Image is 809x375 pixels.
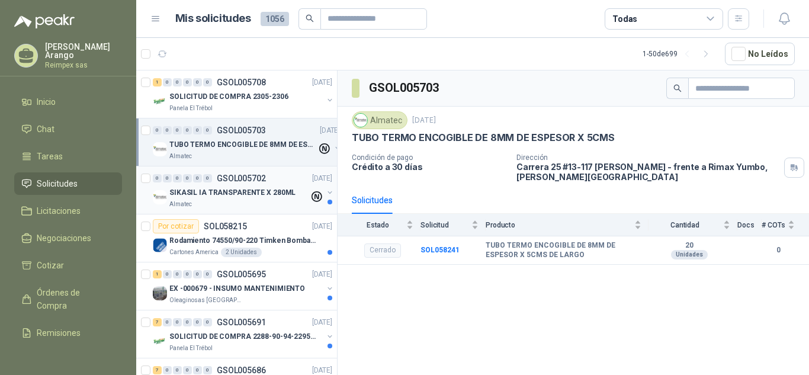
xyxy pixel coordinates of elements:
[153,366,162,374] div: 7
[762,245,795,256] b: 0
[163,126,172,134] div: 0
[312,317,332,328] p: [DATE]
[671,250,708,259] div: Unidades
[169,296,244,305] p: Oleaginosas [GEOGRAPHIC_DATA][PERSON_NAME]
[320,125,340,136] p: [DATE]
[169,187,296,198] p: SIKASIL IA TRANSPARENTE X 280ML
[516,162,779,182] p: Carrera 25 #13-117 [PERSON_NAME] - frente a Rimax Yumbo , [PERSON_NAME][GEOGRAPHIC_DATA]
[649,241,730,251] b: 20
[169,139,317,150] p: TUBO TERMO ENCOGIBLE DE 8MM DE ESPESOR X 5CMS
[37,259,64,272] span: Cotizar
[153,94,167,108] img: Company Logo
[169,248,219,257] p: Cartones America
[153,171,335,209] a: 0 0 0 0 0 0 GSOL005702[DATE] Company LogoSIKASIL IA TRANSPARENTE X 280MLAlmatec
[37,150,63,163] span: Tareas
[173,366,182,374] div: 0
[153,238,167,252] img: Company Logo
[486,214,649,236] th: Producto
[420,214,486,236] th: Solicitud
[217,366,266,374] p: GSOL005686
[673,84,682,92] span: search
[153,190,167,204] img: Company Logo
[153,174,162,182] div: 0
[203,174,212,182] div: 0
[352,153,507,162] p: Condición de pago
[486,221,632,229] span: Producto
[14,200,122,222] a: Licitaciones
[312,269,332,280] p: [DATE]
[153,286,167,300] img: Company Logo
[203,366,212,374] div: 0
[352,194,393,207] div: Solicitudes
[14,227,122,249] a: Negociaciones
[312,173,332,184] p: [DATE]
[153,219,199,233] div: Por cotizar
[204,222,247,230] p: SOL058215
[306,14,314,23] span: search
[649,221,721,229] span: Cantidad
[486,241,641,259] b: TUBO TERMO ENCOGIBLE DE 8MM DE ESPESOR X 5CMS DE LARGO
[312,77,332,88] p: [DATE]
[173,78,182,86] div: 0
[725,43,795,65] button: No Leídos
[762,214,809,236] th: # COTs
[369,79,441,97] h3: GSOL005703
[175,10,251,27] h1: Mis solicitudes
[163,270,172,278] div: 0
[169,91,288,102] p: SOLICITUD DE COMPRA 2305-2306
[217,126,266,134] p: GSOL005703
[352,221,404,229] span: Estado
[193,126,202,134] div: 0
[153,75,335,113] a: 1 0 0 0 0 0 GSOL005708[DATE] Company LogoSOLICITUD DE COMPRA 2305-2306Panela El Trébol
[136,214,337,262] a: Por cotizarSOL058215[DATE] Company LogoRodamiento 74550/90-220 Timken BombaVG40Cartones America2 ...
[163,318,172,326] div: 0
[217,270,266,278] p: GSOL005695
[261,12,289,26] span: 1056
[37,204,81,217] span: Licitaciones
[183,126,192,134] div: 0
[217,174,266,182] p: GSOL005702
[312,221,332,232] p: [DATE]
[203,318,212,326] div: 0
[193,78,202,86] div: 0
[14,172,122,195] a: Solicitudes
[153,318,162,326] div: 7
[420,221,469,229] span: Solicitud
[193,366,202,374] div: 0
[762,221,785,229] span: # COTs
[37,286,111,312] span: Órdenes de Compra
[183,366,192,374] div: 0
[169,283,305,294] p: EX -000679 - INSUMO MANTENIMIENTO
[45,62,122,69] p: Reimpex sas
[169,331,317,342] p: SOLICITUD DE COMPRA 2288-90-94-2295-96-2301-02-04
[45,43,122,59] p: [PERSON_NAME] Arango
[153,270,162,278] div: 1
[183,270,192,278] div: 0
[37,95,56,108] span: Inicio
[203,78,212,86] div: 0
[173,126,182,134] div: 0
[217,318,266,326] p: GSOL005691
[163,366,172,374] div: 0
[183,174,192,182] div: 0
[153,267,335,305] a: 1 0 0 0 0 0 GSOL005695[DATE] Company LogoEX -000679 - INSUMO MANTENIMIENTOOleaginosas [GEOGRAPHIC...
[354,114,367,127] img: Company Logo
[612,12,637,25] div: Todas
[153,123,342,161] a: 0 0 0 0 0 0 GSOL005703[DATE] Company LogoTUBO TERMO ENCOGIBLE DE 8MM DE ESPESOR X 5CMSAlmatec
[163,78,172,86] div: 0
[37,123,54,136] span: Chat
[420,246,460,254] a: SOL058241
[352,111,407,129] div: Almatec
[14,322,122,344] a: Remisiones
[153,126,162,134] div: 0
[352,162,507,172] p: Crédito a 30 días
[643,44,715,63] div: 1 - 50 de 699
[217,78,266,86] p: GSOL005708
[163,174,172,182] div: 0
[221,248,262,257] div: 2 Unidades
[649,214,737,236] th: Cantidad
[14,281,122,317] a: Órdenes de Compra
[153,315,335,353] a: 7 0 0 0 0 0 GSOL005691[DATE] Company LogoSOLICITUD DE COMPRA 2288-90-94-2295-96-2301-02-04Panela ...
[14,14,75,28] img: Logo peakr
